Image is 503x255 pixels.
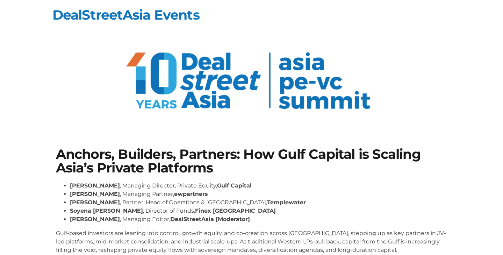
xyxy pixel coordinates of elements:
li: , Partner, Head of Operations & [GEOGRAPHIC_DATA], [70,198,447,207]
strong: Templewater [267,199,306,206]
strong: [PERSON_NAME] [70,216,120,222]
h1: Anchors, Builders, Partners: How Gulf Capital is Scaling Asia’s Private Platforms [56,148,447,175]
strong: ewpartners [174,191,208,197]
strong: Gulf Capital [217,182,252,189]
li: , Director of Funds, [70,207,447,215]
li: , Managing Director, Private Equity, [70,182,447,190]
strong: [PERSON_NAME] [70,182,120,189]
strong: [PERSON_NAME] [70,199,120,206]
li: , Managing Partner, [70,190,447,198]
strong: [PERSON_NAME] [70,191,120,197]
a: DealStreetAsia Events [52,7,200,23]
strong: Finex [GEOGRAPHIC_DATA] [195,207,276,214]
strong: DealStreetAsia [Moderator] [170,216,250,222]
li: , Managing Editor, [70,215,447,224]
strong: Soyena [PERSON_NAME] [70,207,143,214]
